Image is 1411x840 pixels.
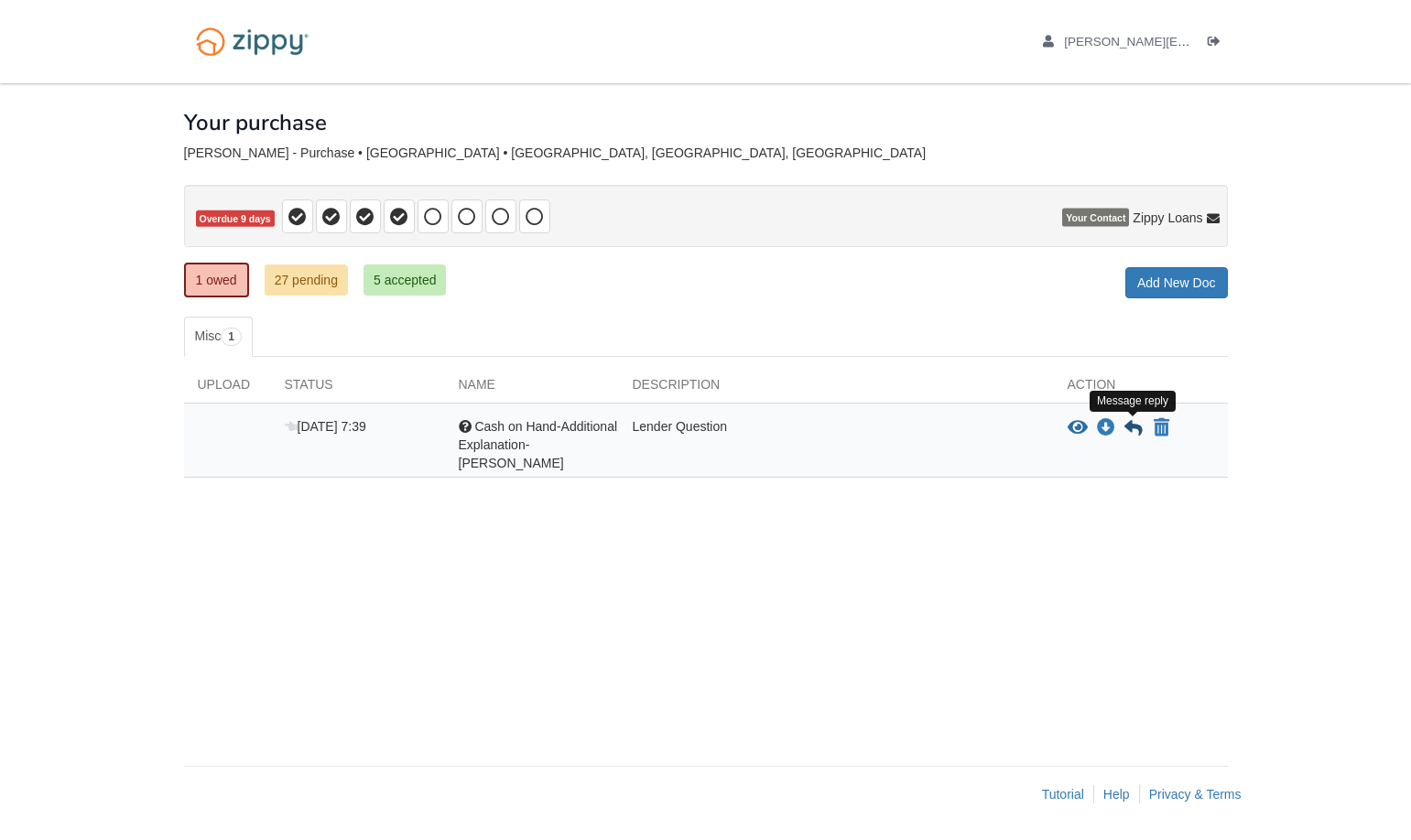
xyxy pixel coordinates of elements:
[265,264,348,296] a: 27 pending
[184,317,253,357] a: Misc
[1054,375,1228,403] div: Action
[1062,209,1129,227] span: Your Contact
[364,264,447,296] a: 5 accepted
[1103,787,1130,802] a: Help
[1152,417,1171,439] button: Declare Cash on Hand-Additional Explanation- Hillary not applicable
[184,145,1228,161] div: [PERSON_NAME] - Purchase • [GEOGRAPHIC_DATA] • [GEOGRAPHIC_DATA], [GEOGRAPHIC_DATA], [GEOGRAPHIC_...
[619,417,1054,472] div: Lender Question
[619,375,1054,403] div: Description
[184,18,320,65] img: Logo
[196,210,275,228] span: Overdue 9 days
[1149,787,1242,802] a: Privacy & Terms
[184,375,271,403] div: Upload
[1068,419,1088,437] button: View Cash on Hand-Additional Explanation- Hillary
[271,375,445,403] div: Status
[1097,421,1115,436] a: Download Cash on Hand-Additional Explanation- Hillary
[1090,391,1176,412] div: Message reply
[459,419,618,470] span: Cash on Hand-Additional Explanation- [PERSON_NAME]
[285,419,366,434] span: [DATE] 7:39
[221,328,242,346] span: 1
[1042,787,1084,802] a: Tutorial
[445,375,619,403] div: Name
[1125,267,1228,298] a: Add New Doc
[1208,35,1228,53] a: Log out
[184,263,249,297] a: 1 owed
[184,111,327,135] h1: Your purchase
[1133,209,1202,227] span: Zippy Loans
